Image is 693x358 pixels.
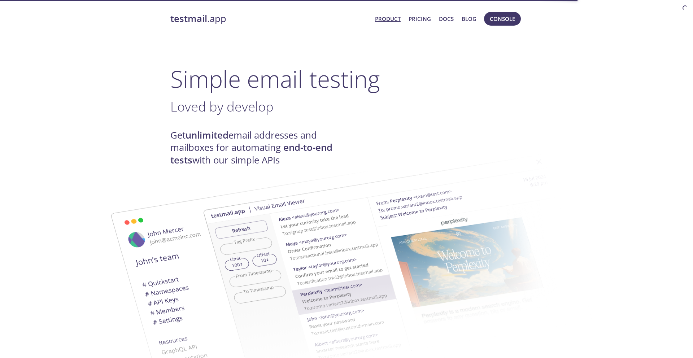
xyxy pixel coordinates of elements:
[170,65,523,93] h1: Simple email testing
[170,13,369,25] a: testmail.app
[170,12,207,25] strong: testmail
[490,14,515,23] span: Console
[186,129,228,141] strong: unlimited
[170,141,332,166] strong: end-to-end tests
[170,129,346,166] h4: Get email addresses and mailboxes for automating with our simple APIs
[439,14,454,23] a: Docs
[375,14,401,23] a: Product
[462,14,476,23] a: Blog
[484,12,521,26] button: Console
[409,14,431,23] a: Pricing
[170,97,274,115] span: Loved by develop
